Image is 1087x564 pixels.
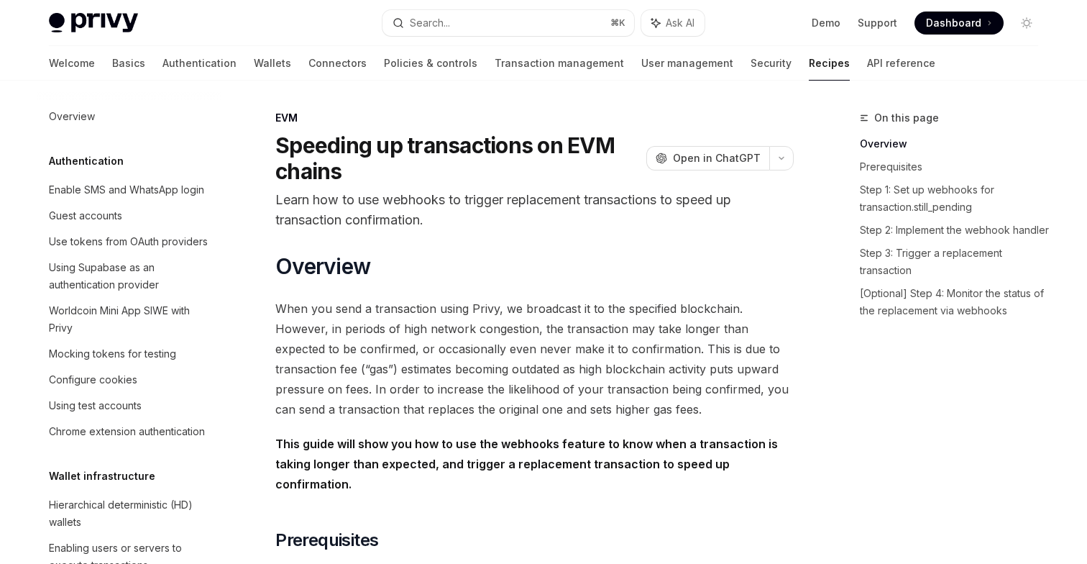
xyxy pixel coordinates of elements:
strong: This guide will show you how to use the webhooks feature to know when a transaction is taking lon... [275,437,778,491]
img: light logo [49,13,138,33]
a: Prerequisites [860,155,1050,178]
span: When you send a transaction using Privy, we broadcast it to the specified blockchain. However, in... [275,299,794,419]
div: Use tokens from OAuth providers [49,233,208,250]
a: Use tokens from OAuth providers [37,229,221,255]
div: Hierarchical deterministic (HD) wallets [49,496,213,531]
a: [Optional] Step 4: Monitor the status of the replacement via webhooks [860,282,1050,322]
div: EVM [275,111,794,125]
a: Basics [112,46,145,81]
a: Mocking tokens for testing [37,341,221,367]
h5: Wallet infrastructure [49,468,155,485]
a: Worldcoin Mini App SIWE with Privy [37,298,221,341]
a: Dashboard [914,12,1004,35]
a: Guest accounts [37,203,221,229]
a: Authentication [162,46,237,81]
div: Overview [49,108,95,125]
button: Open in ChatGPT [646,146,769,170]
a: Connectors [308,46,367,81]
button: Ask AI [641,10,705,36]
button: Toggle dark mode [1015,12,1038,35]
a: Transaction management [495,46,624,81]
h5: Authentication [49,153,124,170]
a: Chrome extension authentication [37,419,221,445]
span: Ask AI [666,16,694,30]
a: Enable SMS and WhatsApp login [37,177,221,203]
div: Worldcoin Mini App SIWE with Privy [49,302,213,337]
a: Demo [812,16,840,30]
div: Using test accounts [49,397,142,414]
a: Wallets [254,46,291,81]
span: Prerequisites [275,529,378,552]
a: Security [751,46,792,81]
a: Step 3: Trigger a replacement transaction [860,242,1050,282]
a: User management [641,46,733,81]
div: Using Supabase as an authentication provider [49,259,213,294]
a: Overview [37,104,221,129]
span: Overview [275,253,370,279]
a: API reference [867,46,935,81]
div: Search... [410,14,450,32]
span: On this page [874,109,939,127]
div: Chrome extension authentication [49,423,205,440]
div: Mocking tokens for testing [49,345,176,363]
a: Step 2: Implement the webhook handler [860,219,1050,242]
a: Policies & controls [384,46,477,81]
button: Search...⌘K [382,10,634,36]
div: Enable SMS and WhatsApp login [49,181,204,199]
a: Using test accounts [37,393,221,419]
a: Using Supabase as an authentication provider [37,255,221,298]
a: Welcome [49,46,95,81]
span: Dashboard [926,16,981,30]
div: Configure cookies [49,371,137,388]
a: Overview [860,132,1050,155]
h1: Speeding up transactions on EVM chains [275,132,641,184]
a: Step 1: Set up webhooks for transaction.still_pending [860,178,1050,219]
a: Recipes [809,46,850,81]
a: Hierarchical deterministic (HD) wallets [37,492,221,535]
span: ⌘ K [610,17,625,29]
span: Open in ChatGPT [673,151,761,165]
a: Support [858,16,897,30]
a: Configure cookies [37,367,221,393]
p: Learn how to use webhooks to trigger replacement transactions to speed up transaction confirmation. [275,190,794,230]
div: Guest accounts [49,207,122,224]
